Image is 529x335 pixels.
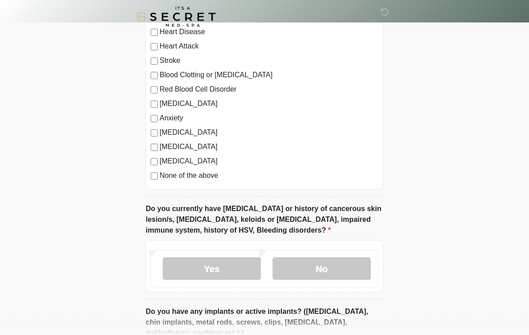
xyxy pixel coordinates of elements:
[160,99,378,110] label: [MEDICAL_DATA]
[137,7,216,27] img: It's A Secret Med Spa Logo
[151,173,158,180] input: None of the above
[160,70,378,81] label: Blood Clotting or [MEDICAL_DATA]
[151,159,158,166] input: [MEDICAL_DATA]
[151,44,158,51] input: Heart Attack
[160,128,378,138] label: [MEDICAL_DATA]
[151,87,158,94] input: Red Blood Cell Disorder
[160,171,378,181] label: None of the above
[160,156,378,167] label: [MEDICAL_DATA]
[160,142,378,153] label: [MEDICAL_DATA]
[160,84,378,95] label: Red Blood Cell Disorder
[151,144,158,151] input: [MEDICAL_DATA]
[160,113,378,124] label: Anxiety
[151,130,158,137] input: [MEDICAL_DATA]
[146,204,383,236] label: Do you currently have [MEDICAL_DATA] or history of cancerous skin lesion/s, [MEDICAL_DATA], keloi...
[151,115,158,123] input: Anxiety
[151,58,158,65] input: Stroke
[160,56,378,66] label: Stroke
[273,258,371,280] label: No
[151,101,158,108] input: [MEDICAL_DATA]
[151,72,158,79] input: Blood Clotting or [MEDICAL_DATA]
[160,41,378,52] label: Heart Attack
[163,258,261,280] label: Yes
